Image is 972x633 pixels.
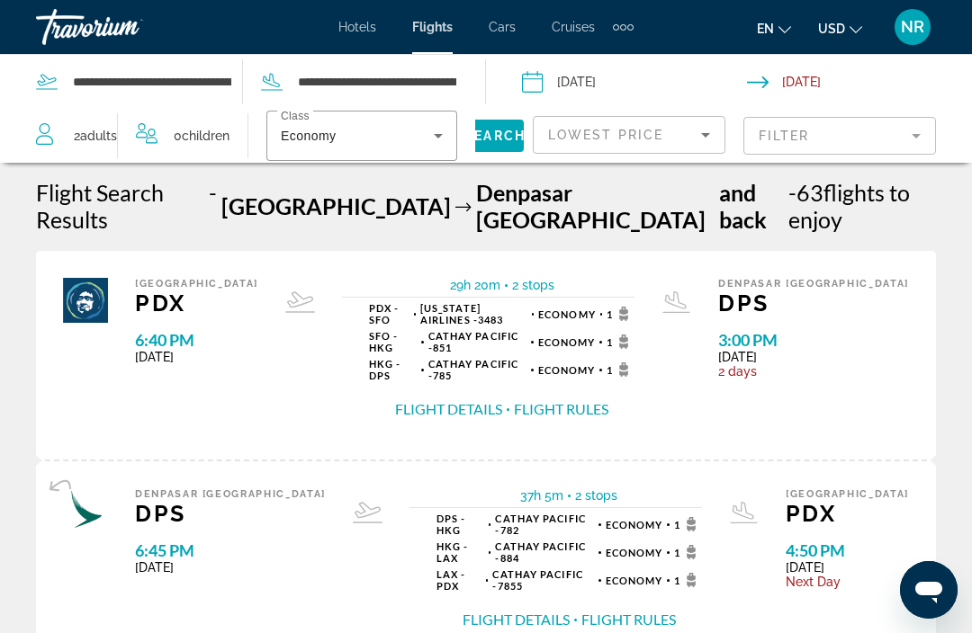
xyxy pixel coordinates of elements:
[538,308,596,320] span: Economy
[436,540,484,564] span: HKG - LAX
[412,20,453,34] a: Flights
[786,488,909,500] span: [GEOGRAPHIC_DATA]
[436,513,484,536] span: DPS - HKG
[135,500,326,527] span: DPS
[538,336,596,348] span: Economy
[495,513,594,536] span: 782
[489,20,516,34] a: Cars
[135,560,326,575] span: [DATE]
[606,575,663,586] span: Economy
[718,290,909,316] span: DPS
[607,334,634,349] span: 1
[581,610,676,629] button: Flight Rules
[338,20,376,34] a: Hotels
[575,488,617,503] span: 2 stops
[514,399,608,419] button: Flight Rules
[221,192,451,219] span: [GEOGRAPHIC_DATA]
[606,547,663,558] span: Economy
[719,179,784,233] span: and back
[492,568,594,592] span: 7855
[135,290,258,316] span: PDX
[788,179,823,206] span: 63
[889,8,936,46] button: User Menu
[135,278,258,290] span: [GEOGRAPHIC_DATA]
[135,350,258,364] span: [DATE]
[476,179,715,233] span: Denpasar [GEOGRAPHIC_DATA]
[369,358,417,381] span: HKG - DPS
[606,519,663,530] span: Economy
[674,517,702,531] span: 1
[369,330,417,353] span: SFO - HKG
[428,330,527,353] span: 851
[718,278,909,290] span: Denpasar [GEOGRAPHIC_DATA]
[674,545,702,559] span: 1
[743,116,936,156] button: Filter
[786,560,909,575] span: [DATE]
[900,561,958,619] iframe: Button to launch messaging window
[613,13,634,41] button: Extra navigation items
[538,364,596,376] span: Economy
[818,22,845,36] span: USD
[520,488,563,503] span: 37h 5m
[786,500,909,527] span: PDX
[420,302,527,325] span: 3483
[548,128,663,142] span: Lowest Price
[18,109,247,163] button: Travelers: 2 adults, 0 children
[495,513,585,536] span: Cathay Pacific -
[428,330,518,353] span: Cathay Pacific -
[281,129,336,143] span: Economy
[818,15,862,41] button: Change currency
[607,307,634,321] span: 1
[281,111,310,122] mat-label: Class
[436,568,481,592] span: LAX - PDX
[786,540,909,560] span: 4:50 PM
[522,55,747,109] button: Depart date: Oct 11, 2025
[786,575,909,589] span: Next Day
[369,302,409,325] span: PDX - SFO
[466,120,524,152] button: Search
[757,15,791,41] button: Change language
[174,123,229,148] span: 0
[747,55,972,109] button: Return date: Oct 19, 2025
[74,123,117,148] span: 2
[464,129,526,143] span: Search
[182,129,229,143] span: Children
[788,179,796,206] span: -
[788,179,910,233] span: flights to enjoy
[674,573,702,587] span: 1
[492,568,582,592] span: Cathay Pacific -
[395,399,502,419] button: Flight Details
[607,362,634,377] span: 1
[718,330,909,350] span: 3:00 PM
[901,18,924,36] span: NR
[450,278,500,292] span: 29h 20m
[420,302,481,325] span: [US_STATE] Airlines -
[512,278,554,292] span: 2 stops
[80,129,117,143] span: Adults
[463,610,570,629] button: Flight Details
[135,488,326,500] span: Denpasar [GEOGRAPHIC_DATA]
[718,364,909,379] span: 2 days
[718,350,909,364] span: [DATE]
[495,540,594,564] span: 884
[552,20,595,34] a: Cruises
[36,179,204,233] h1: Flight Search Results
[209,179,217,233] span: -
[36,4,216,50] a: Travorium
[428,358,527,381] span: 785
[428,358,518,381] span: Cathay Pacific -
[757,22,774,36] span: en
[135,330,258,350] span: 6:40 PM
[495,540,585,564] span: Cathay Pacific -
[135,540,326,560] span: 6:45 PM
[548,124,710,146] mat-select: Sort by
